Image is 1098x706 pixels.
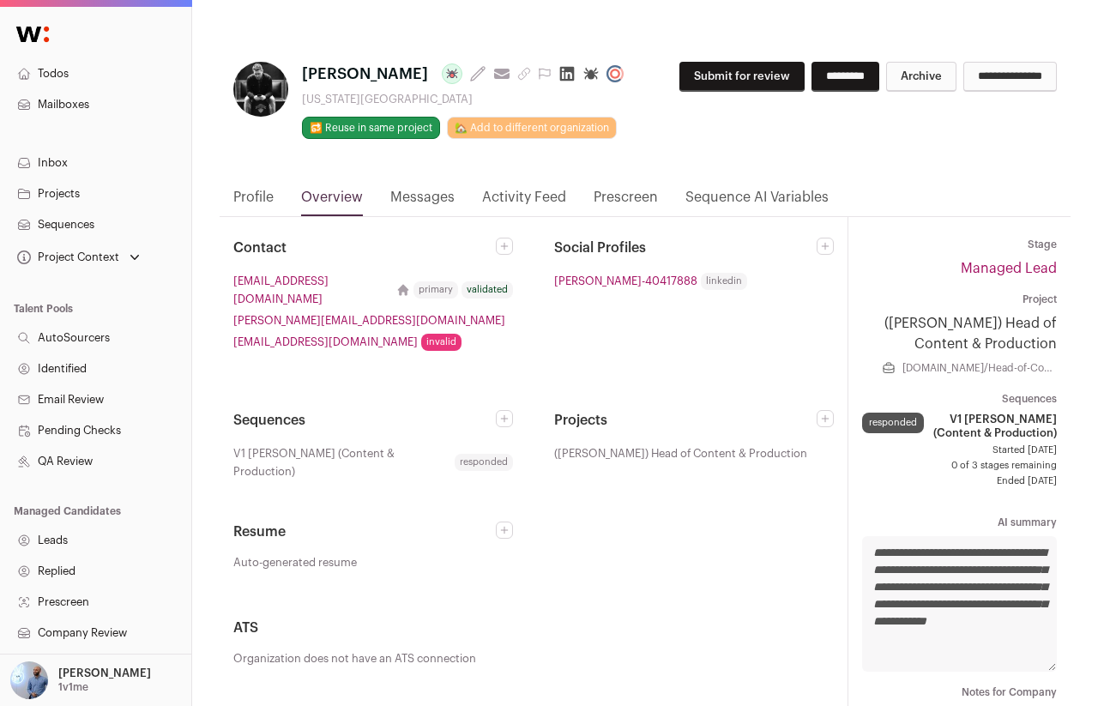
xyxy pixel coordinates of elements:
div: Project Context [14,250,119,264]
a: 🏡 Add to different organization [447,117,617,139]
h2: Projects [554,410,817,431]
div: [US_STATE][GEOGRAPHIC_DATA] [302,93,630,106]
a: Sequence AI Variables [685,187,829,216]
dt: Stage [862,238,1057,251]
h2: Resume [233,522,496,542]
a: Profile [233,187,274,216]
button: 🔂 Reuse in same project [302,117,440,139]
p: Organization does not have an ATS connection [233,652,834,666]
div: primary [413,281,458,299]
a: [EMAIL_ADDRESS][DOMAIN_NAME] [233,333,418,351]
a: Auto-generated resume [233,556,513,570]
span: 0 of 3 stages remaining [862,459,1057,473]
a: ([PERSON_NAME]) Head of Content & Production [862,313,1057,354]
div: invalid [421,334,462,351]
a: [DOMAIN_NAME]/Head-of-Content-Production-2541e54a6bfd807cb98ae461ba86b01c [902,361,1057,375]
a: Activity Feed [482,187,566,216]
span: [PERSON_NAME] [302,62,428,86]
a: Managed Lead [961,262,1057,275]
h2: ATS [233,618,834,638]
h2: Sequences [233,410,496,431]
img: 4aa7d771f4d0843f8848b9884718b5267b75fb14b66fe9206e3318b774a1c369.jpg [233,62,288,117]
h2: Social Profiles [554,238,817,258]
dt: Sequences [862,392,1057,406]
span: responded [455,454,513,471]
dt: Notes for Company [862,685,1057,699]
a: [PERSON_NAME][EMAIL_ADDRESS][DOMAIN_NAME] [233,311,505,329]
img: Wellfound [7,17,58,51]
button: Submit for review [679,62,805,92]
img: 97332-medium_jpg [10,661,48,699]
div: validated [462,281,513,299]
button: Open dropdown [14,245,143,269]
h2: Contact [233,238,496,258]
dt: Project [862,293,1057,306]
dt: AI summary [862,516,1057,529]
span: V1 [PERSON_NAME] (Content & Production) [931,413,1057,440]
span: V1 [PERSON_NAME] (Content & Production) [233,444,451,480]
span: ([PERSON_NAME]) Head of Content & Production [554,444,807,462]
span: Started [DATE] [862,444,1057,457]
a: [PERSON_NAME]-40417888 [554,272,697,290]
a: Messages [390,187,455,216]
a: [EMAIL_ADDRESS][DOMAIN_NAME] [233,272,389,308]
p: 1v1me [58,680,88,694]
button: Archive [886,62,956,92]
span: linkedin [701,273,747,290]
div: responded [862,413,924,433]
a: Overview [301,187,363,216]
p: [PERSON_NAME] [58,667,151,680]
span: Ended [DATE] [862,474,1057,488]
a: Prescreen [594,187,658,216]
button: Open dropdown [7,661,154,699]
